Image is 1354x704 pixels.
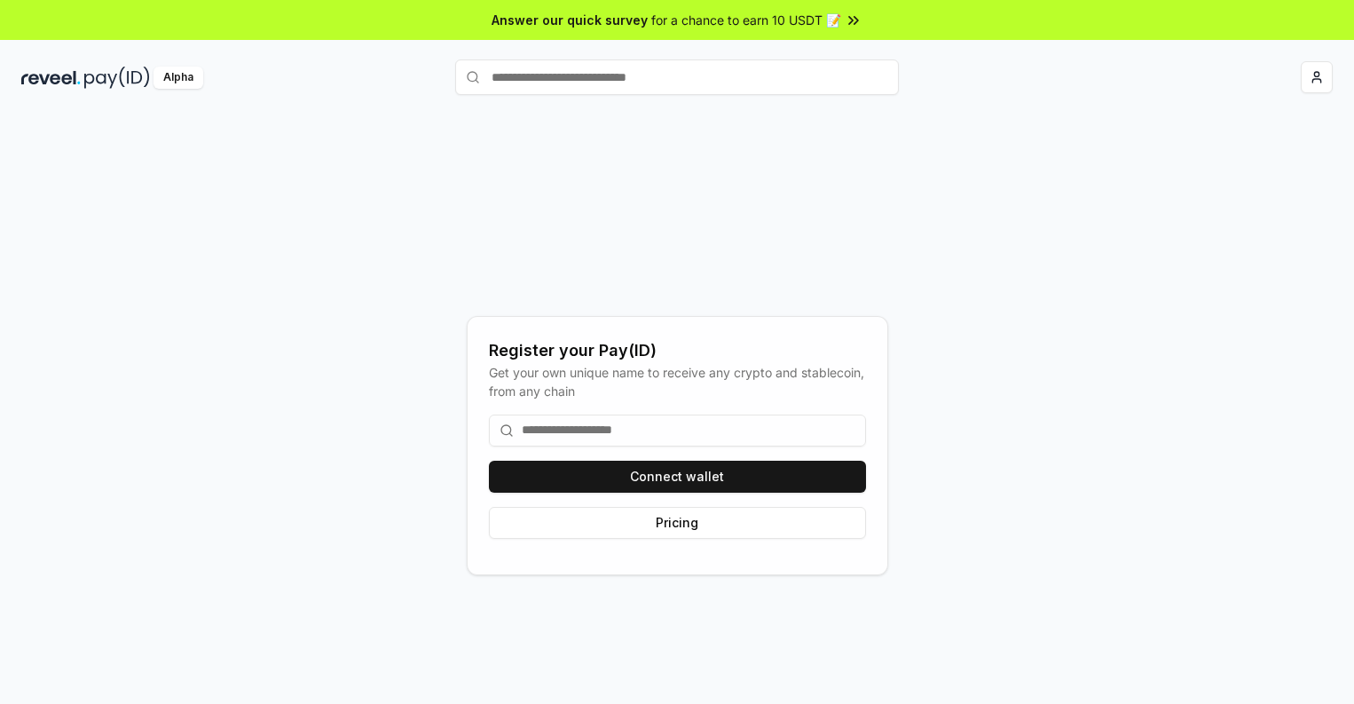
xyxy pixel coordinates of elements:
button: Connect wallet [489,461,866,493]
button: Pricing [489,507,866,539]
div: Register your Pay(ID) [489,338,866,363]
div: Alpha [154,67,203,89]
div: Get your own unique name to receive any crypto and stablecoin, from any chain [489,363,866,400]
span: Answer our quick survey [492,11,648,29]
img: pay_id [84,67,150,89]
img: reveel_dark [21,67,81,89]
span: for a chance to earn 10 USDT 📝 [651,11,841,29]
